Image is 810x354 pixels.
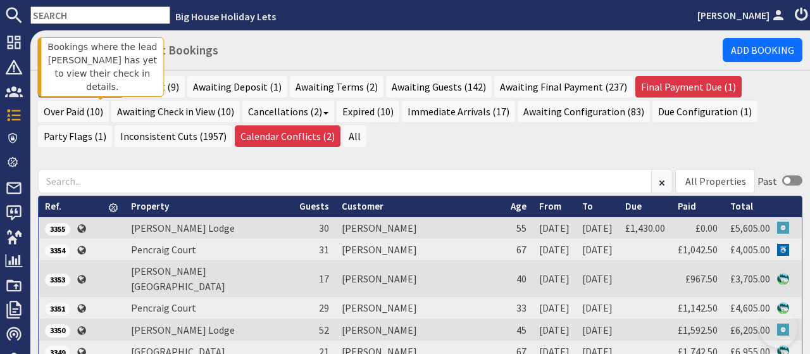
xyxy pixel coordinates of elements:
[695,222,718,234] a: £0.00
[533,239,576,260] td: [DATE]
[319,222,329,234] span: 30
[533,297,576,319] td: [DATE]
[685,272,718,285] a: £967.50
[45,301,70,314] a: 3351
[494,76,633,98] a: Awaiting Final Payment (237)
[576,217,619,239] td: [DATE]
[678,324,718,336] a: £1,592.50
[402,101,515,122] a: Immediate Arrivals (17)
[730,272,770,285] a: £3,705.00
[235,125,340,147] a: Calendar Conflicts (2)
[533,319,576,340] td: [DATE]
[131,243,196,256] a: Pencraig Court
[576,297,619,319] td: [DATE]
[652,101,757,122] a: Due Configuration (1)
[777,244,789,256] img: Referer: Independent Cottages
[504,260,533,297] td: 40
[730,301,770,314] a: £4,605.00
[111,101,240,122] a: Awaiting Check in View (10)
[319,272,329,285] span: 17
[576,260,619,297] td: [DATE]
[242,101,334,122] a: Cancellations (2)
[504,239,533,260] td: 67
[45,303,70,315] span: 3351
[335,239,504,260] td: [PERSON_NAME]
[625,222,665,234] a: £1,430.00
[518,101,650,122] a: Awaiting Configuration (83)
[386,76,492,98] a: Awaiting Guests (142)
[30,6,170,24] input: SEARCH
[131,200,169,212] a: Property
[131,222,235,234] a: [PERSON_NAME] Lodge
[730,243,770,256] a: £4,005.00
[337,101,399,122] a: Expired (10)
[730,222,770,234] a: £5,605.00
[343,125,366,147] a: All
[678,243,718,256] a: £1,042.50
[759,310,797,348] iframe: Toggle Customer Support
[319,243,329,256] span: 31
[777,273,789,285] img: Referer: Big House Holiday Lets
[757,174,777,189] div: Past
[730,324,770,336] a: £6,205.00
[38,125,112,147] a: Party Flags (1)
[777,222,789,234] img: Referer: Group Accommodation
[335,217,504,239] td: [PERSON_NAME]
[335,319,504,340] td: [PERSON_NAME]
[678,301,718,314] a: £1,142.50
[45,244,70,257] span: 3354
[45,272,70,285] a: 3353
[777,302,789,314] img: Referer: Big House Holiday Lets
[45,243,70,256] a: 3354
[45,223,70,236] span: 3355
[504,319,533,340] td: 45
[45,324,70,337] span: 3350
[38,35,121,60] a: Bookings
[511,200,526,212] a: Age
[582,200,593,212] a: To
[635,76,742,98] a: Final Payment Due (1)
[290,76,383,98] a: Awaiting Terms (2)
[697,8,787,23] a: [PERSON_NAME]
[45,200,61,212] a: Ref.
[37,37,164,97] div: Bookings where the lead [PERSON_NAME] has yet to view their check in details.
[619,196,671,217] th: Due
[576,239,619,260] td: [DATE]
[175,10,276,23] a: Big House Holiday Lets
[504,217,533,239] td: 55
[675,169,755,193] div: Combobox
[299,200,329,212] a: Guests
[335,297,504,319] td: [PERSON_NAME]
[685,174,746,189] div: All Properties
[539,200,561,212] a: From
[45,274,70,286] span: 3353
[319,301,329,314] span: 29
[342,200,383,212] a: Customer
[131,324,235,336] a: [PERSON_NAME] Lodge
[319,324,329,336] span: 52
[533,217,576,239] td: [DATE]
[678,200,696,212] a: Paid
[723,38,802,62] a: Add Booking
[533,260,576,297] td: [DATE]
[576,319,619,340] td: [DATE]
[730,200,753,212] a: Total
[335,260,504,297] td: [PERSON_NAME]
[38,169,652,193] input: Search...
[187,76,287,98] a: Awaiting Deposit (1)
[131,265,225,293] a: [PERSON_NAME][GEOGRAPHIC_DATA]
[504,297,533,319] td: 33
[45,323,70,336] a: 3350
[115,125,232,147] a: Inconsistent Cuts (1957)
[38,101,109,122] a: Over Paid (10)
[131,301,196,314] a: Pencraig Court
[45,222,70,234] a: 3355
